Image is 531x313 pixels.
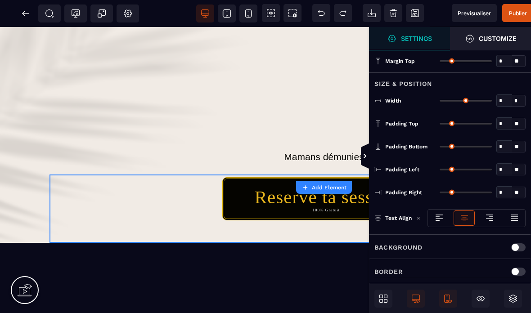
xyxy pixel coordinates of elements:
[374,214,412,223] p: Text Align
[262,4,280,22] span: View components
[452,4,497,22] span: Preview
[385,189,422,196] span: Padding Right
[385,58,415,65] span: Margin Top
[385,143,427,150] span: Padding Bottom
[374,242,423,253] p: Background
[385,166,419,173] span: Padding Left
[385,97,401,104] span: Width
[509,10,527,17] span: Publier
[458,10,491,17] span: Previsualiser
[385,120,418,127] span: Padding Top
[296,181,352,194] button: Add Element
[374,290,392,308] span: Open Blocks
[479,35,516,42] strong: Customize
[45,9,54,18] span: SEO
[97,9,106,18] span: Popup
[312,184,346,191] strong: Add Element
[369,27,450,50] span: Settings
[283,4,301,22] span: Screenshot
[504,290,522,308] span: Open Layers
[416,216,421,220] img: loading
[374,266,403,277] p: Border
[472,290,490,308] span: Hide/Show Block
[369,72,531,89] div: Size & Position
[407,290,425,308] span: Desktop Only
[71,9,80,18] span: Tracking
[439,290,457,308] span: Mobile Only
[222,150,425,193] button: Reserve ta session100% Gratuit
[123,9,132,18] span: Setting Body
[450,27,531,50] span: Open Style Manager
[401,35,432,42] strong: Settings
